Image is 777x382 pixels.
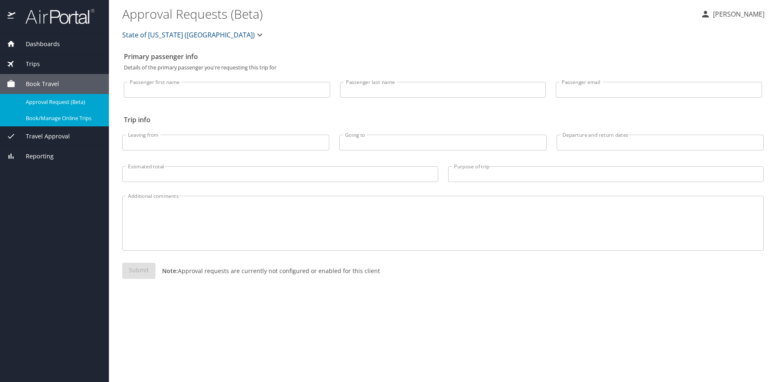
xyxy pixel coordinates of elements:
[16,8,94,25] img: airportal-logo.png
[15,79,59,89] span: Book Travel
[26,98,99,106] span: Approval Request (Beta)
[124,50,762,63] h2: Primary passenger info
[26,114,99,122] span: Book/Manage Online Trips
[162,267,178,275] strong: Note:
[119,27,268,43] button: State of [US_STATE] ([GEOGRAPHIC_DATA])
[15,132,70,141] span: Travel Approval
[122,1,694,27] h1: Approval Requests (Beta)
[15,152,54,161] span: Reporting
[7,8,16,25] img: icon-airportal.png
[124,113,762,126] h2: Trip info
[15,39,60,49] span: Dashboards
[697,7,768,22] button: [PERSON_NAME]
[122,29,255,41] span: State of [US_STATE] ([GEOGRAPHIC_DATA])
[124,65,762,70] p: Details of the primary passenger you're requesting this trip for
[15,59,40,69] span: Trips
[155,266,380,275] p: Approval requests are currently not configured or enabled for this client
[710,9,765,19] p: [PERSON_NAME]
